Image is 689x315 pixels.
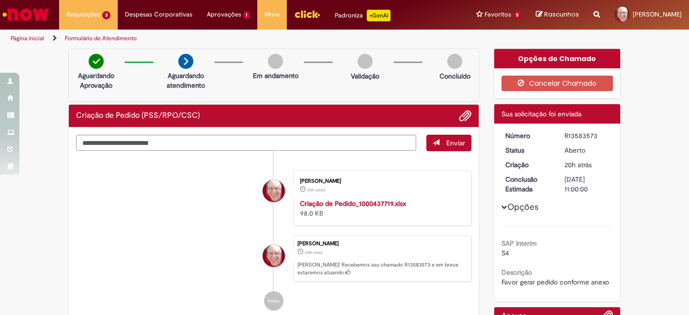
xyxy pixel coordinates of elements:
span: 5 [513,11,521,19]
span: More [265,10,280,19]
p: Em andamento [253,71,298,80]
p: [PERSON_NAME]! Recebemos seu chamado R13583573 e em breve estaremos atuando. [298,261,466,276]
h2: Criação de Pedido (PSS/RPO/CSC) Histórico de tíquete [76,111,200,120]
div: 30/09/2025 18:52:30 [564,160,610,170]
span: Rascunhos [544,10,579,19]
dt: Criação [498,160,558,170]
b: SAP Interim [501,239,537,248]
time: 30/09/2025 18:52:30 [564,160,592,169]
div: [PERSON_NAME] [298,241,466,247]
div: Aberto [564,145,610,155]
img: ServiceNow [1,5,51,24]
span: Despesas Corporativas [125,10,192,19]
time: 30/09/2025 18:52:26 [307,187,325,193]
dt: Número [498,131,558,141]
button: Cancelar Chamado [501,76,613,91]
span: 20h atrás [564,160,592,169]
span: Favor gerar pedido conforme anexo [501,278,609,286]
img: img-circle-grey.png [268,54,283,69]
div: 98.0 KB [300,199,461,218]
img: img-circle-grey.png [447,54,462,69]
li: Fernando Cesar Ferreira [76,236,471,282]
p: Concluído [439,71,470,81]
span: Aprovações [207,10,241,19]
img: click_logo_yellow_360x200.png [294,7,320,21]
ul: Trilhas de página [7,30,452,47]
b: Descrição [501,268,532,277]
span: Sua solicitação foi enviada [501,110,581,118]
a: Rascunhos [536,10,579,19]
div: R13583573 [564,131,610,141]
button: Enviar [426,135,471,151]
span: 20h atrás [305,250,323,255]
span: Requisições [66,10,100,19]
div: Padroniza [335,10,391,21]
span: 1 [243,11,251,19]
span: S4 [501,249,509,257]
p: Aguardando Aprovação [73,71,120,90]
span: 3 [102,11,110,19]
a: Página inicial [11,34,44,42]
div: [DATE] 11:00:00 [564,174,610,194]
dt: Conclusão Estimada [498,174,558,194]
p: +GenAi [367,10,391,21]
textarea: Digite sua mensagem aqui... [76,135,416,151]
div: Opções do Chamado [494,49,621,68]
img: img-circle-grey.png [358,54,373,69]
div: Fernando Cesar Ferreira [263,245,285,267]
img: arrow-next.png [178,54,193,69]
dt: Status [498,145,558,155]
div: [PERSON_NAME] [300,178,461,184]
button: Adicionar anexos [459,110,471,122]
img: check-circle-green.png [89,54,104,69]
p: Validação [351,71,379,81]
a: Criação de Pedido_1000437719.xlsx [300,199,406,208]
span: [PERSON_NAME] [633,10,682,18]
span: Enviar [446,139,465,147]
a: Formulário de Atendimento [65,34,137,42]
div: Fernando Cesar Ferreira [263,180,285,202]
p: Aguardando atendimento [162,71,209,90]
span: 20h atrás [307,187,325,193]
span: Favoritos [485,10,511,19]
